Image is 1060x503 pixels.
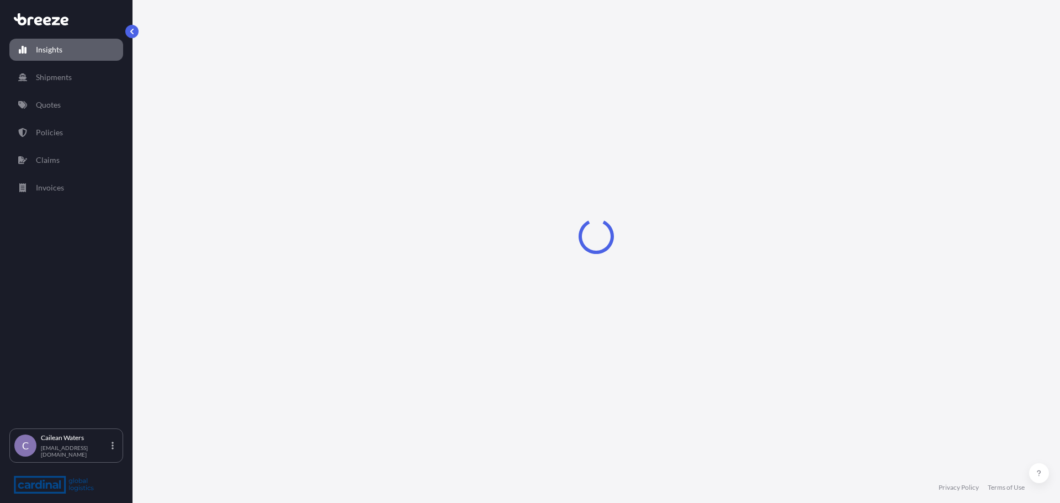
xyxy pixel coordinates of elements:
[41,444,109,458] p: [EMAIL_ADDRESS][DOMAIN_NAME]
[9,177,123,199] a: Invoices
[36,155,60,166] p: Claims
[36,99,61,110] p: Quotes
[22,440,29,451] span: C
[9,94,123,116] a: Quotes
[36,44,62,55] p: Insights
[988,483,1025,492] a: Terms of Use
[36,72,72,83] p: Shipments
[36,127,63,138] p: Policies
[9,39,123,61] a: Insights
[939,483,979,492] a: Privacy Policy
[9,66,123,88] a: Shipments
[9,149,123,171] a: Claims
[41,433,109,442] p: Cailean Waters
[14,476,94,494] img: organization-logo
[9,121,123,144] a: Policies
[36,182,64,193] p: Invoices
